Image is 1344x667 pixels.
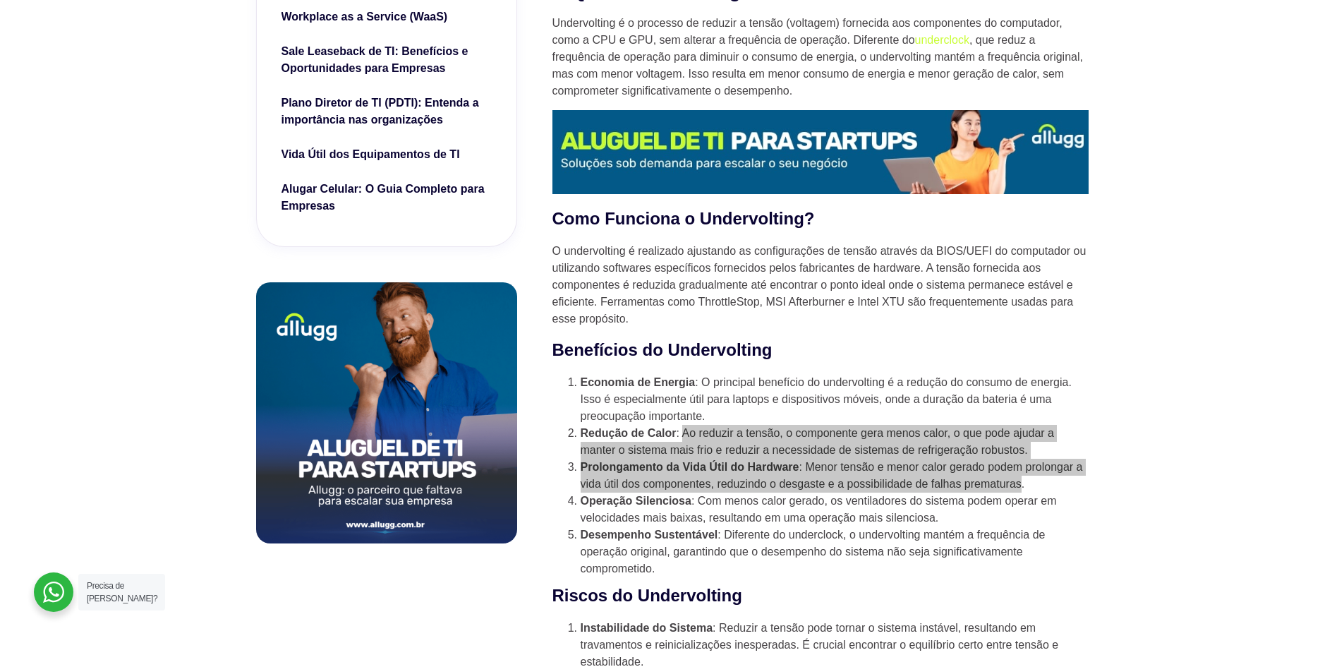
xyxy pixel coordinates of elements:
[281,146,492,167] a: Vida Útil dos Equipamentos de TI
[281,43,492,80] a: Sale Leaseback de TI: Benefícios e Oportunidades para Empresas
[915,34,969,46] a: underclock
[87,581,157,603] span: Precisa de [PERSON_NAME]?
[281,8,492,29] a: Workplace as a Service (WaaS)
[581,459,1089,493] li: : Menor tensão e menor calor gerado podem prolongar a vida útil dos componentes, reduzindo o desg...
[1273,599,1344,667] iframe: Chat Widget
[1273,599,1344,667] div: Widget de chat
[552,15,1089,100] p: Undervolting é o processo de reduzir a tensão (voltagem) fornecida aos componentes do computador,...
[552,337,1089,363] h3: Benefícios do Undervolting
[581,622,713,634] strong: Instabilidade do Sistema
[581,527,1089,577] li: : Diferente do underclock, o undervolting mantém a frequência de operação original, garantindo qu...
[581,495,691,507] strong: Operação Silenciosa
[281,95,492,132] a: Plano Diretor de TI (PDTI): Entenda a importância nas organizações
[552,110,1089,194] img: Aluguel de Notebook
[281,181,492,218] a: Alugar Celular: O Guia Completo para Empresas
[552,583,1089,608] h3: Riscos do Undervolting
[581,425,1089,459] li: : Ao reduzir a tensão, o componente gera menos calor, o que pode ajudar a manter o sistema mais f...
[581,427,677,439] strong: Redução de Calor
[581,374,1089,425] li: : O principal benefício do undervolting é a redução do consumo de energia. Isso é especialmente ú...
[581,529,718,541] strong: Desempenho Sustentável
[581,376,696,388] strong: Economia de Energia
[581,493,1089,527] li: : Com menos calor gerado, os ventiladores do sistema podem operar em velocidades mais baixas, res...
[552,243,1089,328] p: O undervolting é realizado ajustando as configurações de tensão através da BIOS/UEFI do computado...
[256,282,517,543] img: aluguel de notebook para startups
[552,206,1089,232] h3: Como Funciona o Undervolting?
[581,461,799,473] strong: Prolongamento da Vida Útil do Hardware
